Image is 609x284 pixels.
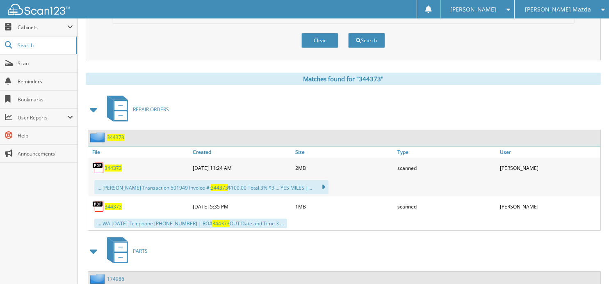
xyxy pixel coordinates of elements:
[102,93,169,126] a: REPAIR ORDERS
[348,33,385,48] button: Search
[301,33,338,48] button: Clear
[18,60,73,67] span: Scan
[105,165,122,172] a: 344373
[395,147,498,158] a: Type
[133,247,148,254] span: PARTS
[8,4,70,15] img: scan123-logo-white.svg
[18,42,72,49] span: Search
[90,274,107,284] img: folder2.png
[18,78,73,85] span: Reminders
[498,160,600,176] div: [PERSON_NAME]
[395,198,498,215] div: scanned
[18,96,73,103] span: Bookmarks
[107,134,124,141] a: 344373
[107,275,124,282] a: 174986
[18,114,67,121] span: User Reports
[18,132,73,139] span: Help
[102,235,148,267] a: PARTS
[395,160,498,176] div: scanned
[105,203,122,210] a: 344373
[90,132,107,142] img: folder2.png
[191,147,293,158] a: Created
[525,7,591,12] span: [PERSON_NAME] Mazda
[133,106,169,113] span: REPAIR ORDERS
[18,150,73,157] span: Announcements
[191,160,293,176] div: [DATE] 11:24 AM
[191,198,293,215] div: [DATE] 5:35 PM
[568,245,609,284] iframe: Chat Widget
[293,160,396,176] div: 2MB
[498,198,600,215] div: [PERSON_NAME]
[498,147,600,158] a: User
[211,184,228,191] span: 344373
[94,219,287,228] div: ... WA [DATE] Telephone [PHONE_NUMBER] | RO# OUT Date and Time 3 ...
[86,73,601,85] div: Matches found for "344373"
[94,180,328,194] div: ... [PERSON_NAME] Transaction 501949 Invoice #: $100.00 Total 3% $3 ... YES MILES |...
[212,220,230,227] span: 344373
[88,147,191,158] a: File
[92,162,105,174] img: PDF.png
[450,7,496,12] span: [PERSON_NAME]
[92,200,105,213] img: PDF.png
[293,147,396,158] a: Size
[18,24,67,31] span: Cabinets
[293,198,396,215] div: 1MB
